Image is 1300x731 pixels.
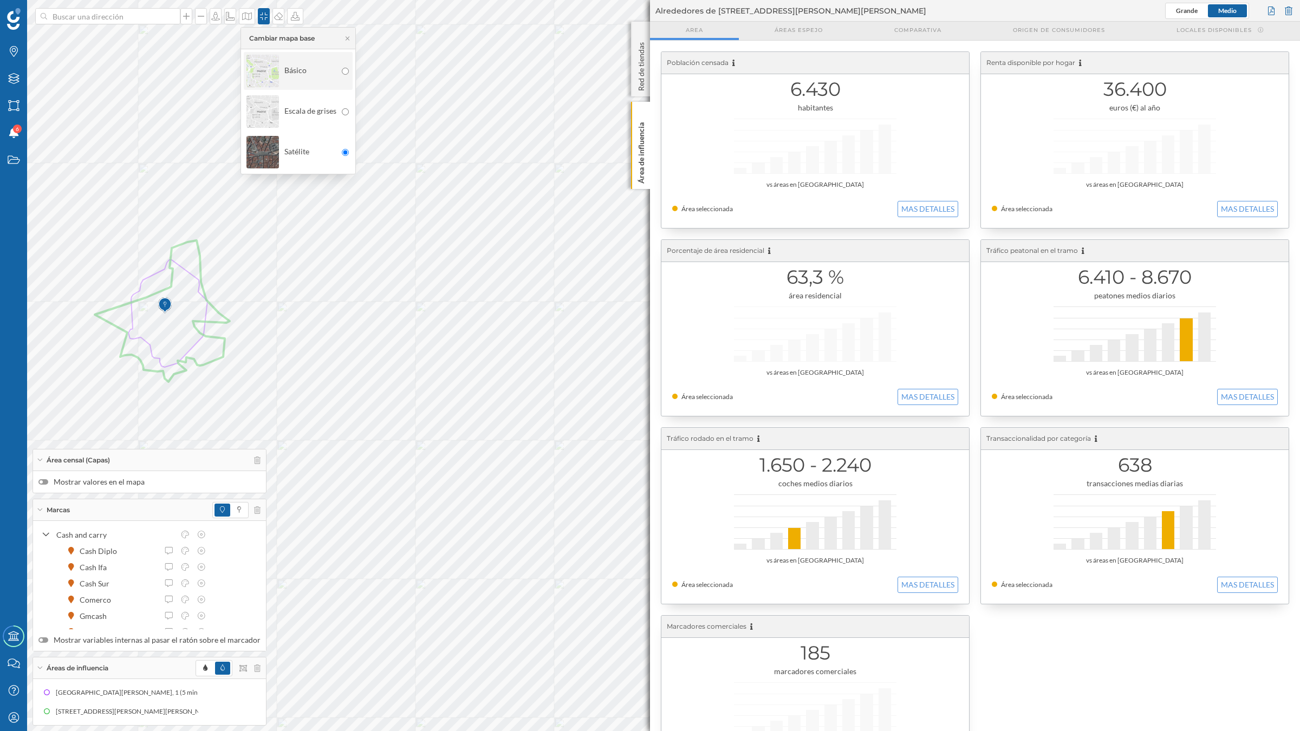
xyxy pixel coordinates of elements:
div: vs áreas en [GEOGRAPHIC_DATA] [672,367,958,378]
div: Gmcash [80,610,112,622]
div: coches medios diarios [672,478,958,489]
img: Marker [158,295,172,316]
div: Tráfico peatonal en el tramo [981,240,1289,262]
span: Áreas de influencia [47,663,108,673]
div: Población censada [661,52,969,74]
div: Escala de grises [246,93,336,130]
span: Áreas espejo [775,26,823,34]
div: euros (€) al año [992,102,1278,113]
span: Marcas [47,505,70,515]
span: Area [686,26,703,34]
div: área residencial [672,290,958,301]
span: Área censal (Capas) [47,455,110,465]
span: Comparativa [894,26,941,34]
span: Área seleccionada [1001,205,1052,213]
div: Básico [246,52,336,90]
span: Locales disponibles [1176,26,1252,34]
button: MAS DETALLES [898,577,958,593]
div: [GEOGRAPHIC_DATA][PERSON_NAME], 1 (5 min Andando) [56,687,233,698]
div: Cambiar mapa base [249,34,315,43]
button: MAS DETALLES [1217,389,1278,405]
div: Cash and carry [56,529,174,540]
label: Mostrar variables internas al pasar el ratón sobre el marcador [38,635,261,645]
div: marcadores comerciales [672,666,958,677]
span: Área seleccionada [681,580,733,589]
span: Alrededores de [STREET_ADDRESS][PERSON_NAME][PERSON_NAME] [655,5,926,16]
button: MAS DETALLES [1217,201,1278,217]
div: vs áreas en [GEOGRAPHIC_DATA] [992,555,1278,566]
div: habitantes [672,102,958,113]
span: Área seleccionada [681,393,733,401]
h1: 63,3 % [672,267,958,288]
div: Renta disponible por hogar [981,52,1289,74]
span: 6 [16,123,19,134]
h1: 36.400 [992,79,1278,100]
span: Área seleccionada [681,205,733,213]
img: BASE_MAP_COLOR.png [246,52,279,90]
h1: 638 [992,455,1278,475]
span: Área seleccionada [1001,580,1052,589]
div: Transaccionalidad por categoría [981,428,1289,450]
div: Marcadores comerciales [661,616,969,638]
button: MAS DETALLES [1217,577,1278,593]
div: Cash Ifa [80,562,112,573]
span: Grande [1176,6,1198,15]
p: Área de influencia [636,118,647,184]
div: Porcentaje de área residencial [661,240,969,262]
h1: 6.430 [672,79,958,100]
img: Geoblink Logo [7,8,21,30]
div: Gros Mercat [80,626,127,638]
div: [STREET_ADDRESS][PERSON_NAME][PERSON_NAME] (Área dibujada) [55,706,265,717]
button: MAS DETALLES [898,201,958,217]
div: Tráfico rodado en el tramo [661,428,969,450]
img: BASE_MAP_SATELLITE.png [246,133,279,171]
div: peatones medios diarios [992,290,1278,301]
div: transacciones medias diarias [992,478,1278,489]
span: Origen de consumidores [1013,26,1105,34]
div: vs áreas en [GEOGRAPHIC_DATA] [672,555,958,566]
div: Satélite [246,133,336,171]
button: MAS DETALLES [898,389,958,405]
div: Comerco [80,594,116,605]
div: vs áreas en [GEOGRAPHIC_DATA] [672,179,958,190]
div: vs áreas en [GEOGRAPHIC_DATA] [992,179,1278,190]
div: vs áreas en [GEOGRAPHIC_DATA] [992,367,1278,378]
h1: 6.410 - 8.670 [992,267,1278,288]
span: Soporte [22,8,60,17]
h1: 1.650 - 2.240 [672,455,958,475]
span: Área seleccionada [1001,393,1052,401]
p: Red de tiendas [636,38,647,91]
div: Cash Sur [80,578,115,589]
span: Medio [1218,6,1237,15]
label: Mostrar valores en el mapa [38,477,261,487]
h1: 185 [672,643,958,663]
div: Cash Diplo [80,545,122,557]
img: BASE_MAP_GREYSCALE.png [246,93,279,130]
